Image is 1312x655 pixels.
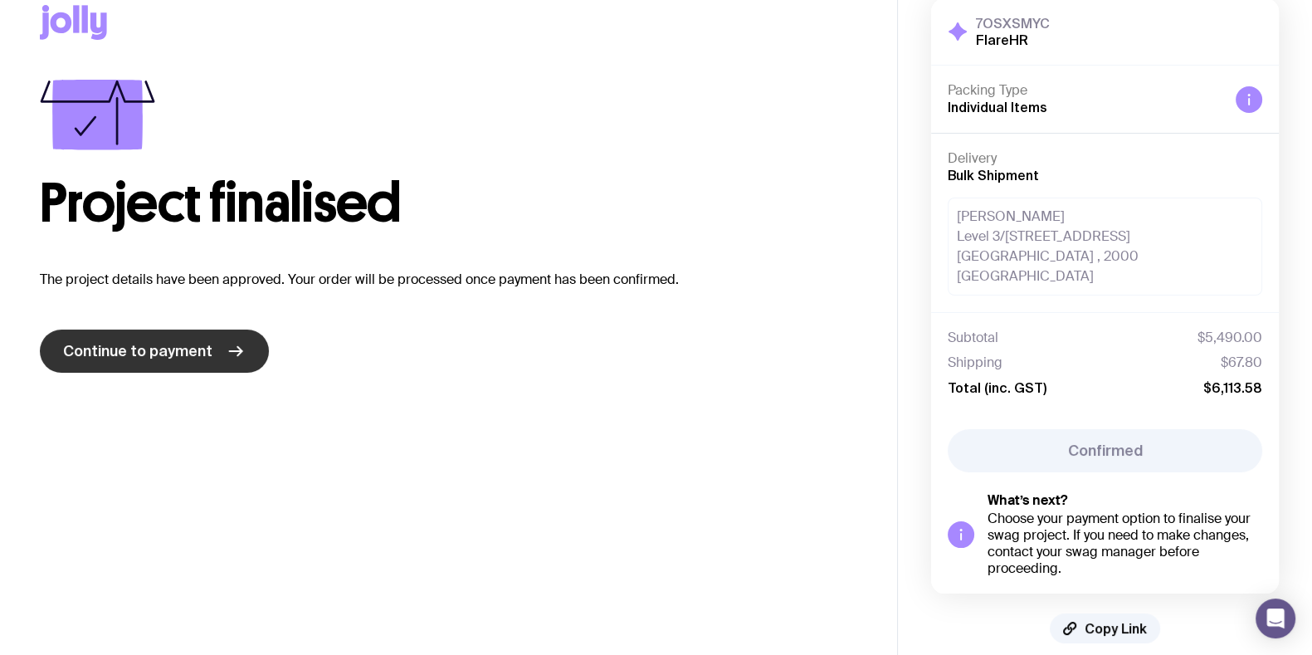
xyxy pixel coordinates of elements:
[948,429,1262,472] button: Confirmed
[40,177,857,230] h1: Project finalised
[1256,599,1295,638] div: Open Intercom Messenger
[40,270,857,290] p: The project details have been approved. Your order will be processed once payment has been confir...
[1197,330,1262,346] span: $5,490.00
[948,82,1222,99] h4: Packing Type
[1050,613,1160,643] button: Copy Link
[1203,379,1262,396] span: $6,113.58
[948,198,1262,296] div: [PERSON_NAME] Level 3/[STREET_ADDRESS] [GEOGRAPHIC_DATA] , 2000 [GEOGRAPHIC_DATA]
[948,379,1046,396] span: Total (inc. GST)
[948,168,1039,183] span: Bulk Shipment
[976,32,1050,48] h2: FlareHR
[988,492,1262,509] h5: What’s next?
[988,511,1262,577] div: Choose your payment option to finalise your swag project. If you need to make changes, contact yo...
[948,100,1047,115] span: Individual Items
[1085,620,1147,637] span: Copy Link
[948,150,1262,167] h4: Delivery
[976,15,1050,32] h3: 7OSXSMYC
[63,341,212,361] span: Continue to payment
[948,330,998,346] span: Subtotal
[40,330,269,373] a: Continue to payment
[948,354,1002,371] span: Shipping
[1221,354,1262,371] span: $67.80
